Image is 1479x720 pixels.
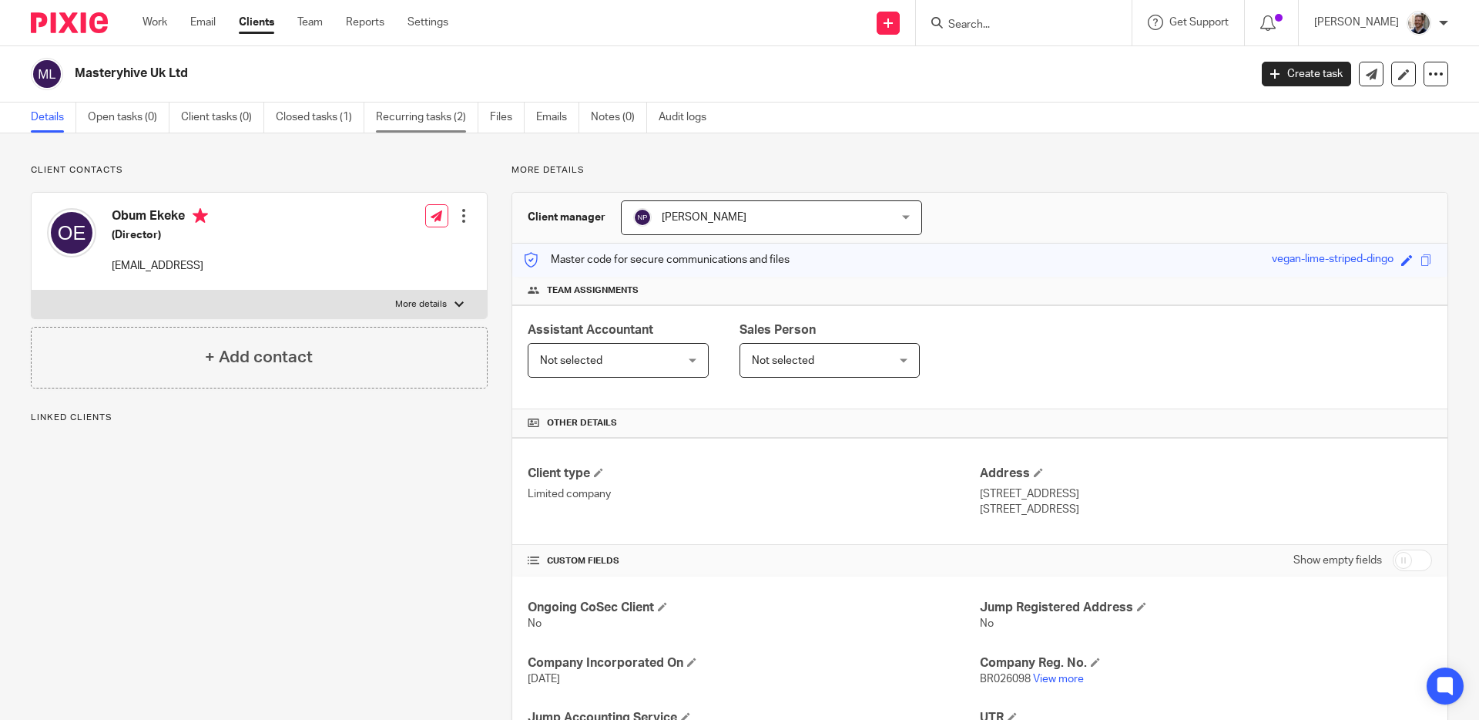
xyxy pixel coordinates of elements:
a: Details [31,103,76,133]
img: svg%3E [47,208,96,257]
a: Recurring tasks (2) [376,103,478,133]
a: Settings [407,15,448,30]
h4: Jump Registered Address [980,600,1432,616]
a: Email [190,15,216,30]
img: svg%3E [633,208,652,227]
a: View more [1033,674,1084,685]
span: Assistant Accountant [528,324,653,336]
span: Team assignments [547,284,639,297]
p: [PERSON_NAME] [1314,15,1399,30]
span: Other details [547,417,617,429]
a: Clients [239,15,274,30]
a: Client tasks (0) [181,103,264,133]
h4: Company Incorporated On [528,655,980,671]
a: Open tasks (0) [88,103,169,133]
h4: + Add contact [205,345,313,369]
a: Create task [1262,62,1351,86]
h3: Client manager [528,210,605,225]
img: Matt%20Circle.png [1407,11,1431,35]
a: Work [143,15,167,30]
span: Not selected [540,355,602,366]
span: BR026098 [980,674,1031,685]
i: Primary [193,208,208,224]
a: Team [297,15,323,30]
label: Show empty fields [1293,553,1382,568]
div: vegan-lime-striped-dingo [1272,251,1393,269]
span: No [528,618,542,629]
p: Limited company [528,486,980,502]
img: Pixie [31,12,108,33]
h4: Address [980,466,1432,482]
a: Closed tasks (1) [276,103,364,133]
h4: Client type [528,466,980,482]
a: Audit logs [659,103,718,133]
p: [EMAIL_ADDRESS] [112,258,208,274]
p: Master code for secure communications and files [524,252,790,267]
h4: Obum Ekeke [112,208,208,227]
span: No [980,618,994,629]
a: Emails [536,103,579,133]
a: Reports [346,15,384,30]
span: Get Support [1169,17,1229,28]
p: More details [511,164,1448,177]
p: More details [395,298,447,311]
span: [PERSON_NAME] [662,212,746,223]
span: Not selected [752,355,814,366]
span: Sales Person [739,324,816,336]
input: Search [947,19,1085,32]
a: Notes (0) [591,103,647,133]
h4: Ongoing CoSec Client [528,600,980,616]
h4: Company Reg. No. [980,655,1432,671]
span: [DATE] [528,674,560,685]
p: [STREET_ADDRESS] [980,486,1432,502]
a: Files [490,103,525,133]
p: Client contacts [31,164,488,177]
p: [STREET_ADDRESS] [980,502,1432,517]
p: Linked clients [31,412,488,424]
h4: CUSTOM FIELDS [528,555,980,567]
img: svg%3E [31,58,63,90]
h2: Masteryhive Uk Ltd [75,66,1006,82]
h5: (Director) [112,227,208,243]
